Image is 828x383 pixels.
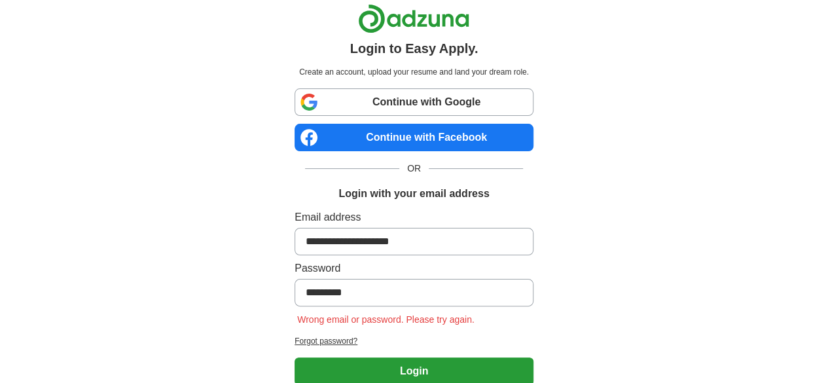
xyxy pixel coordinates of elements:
a: Forgot password? [295,335,533,347]
span: Wrong email or password. Please try again. [295,314,477,325]
label: Email address [295,210,533,225]
a: Continue with Google [295,88,533,116]
span: OR [399,162,429,175]
img: Adzuna logo [358,4,469,33]
label: Password [295,261,533,276]
p: Create an account, upload your resume and land your dream role. [297,66,531,78]
h1: Login to Easy Apply. [350,39,478,58]
h1: Login with your email address [338,186,489,202]
a: Continue with Facebook [295,124,533,151]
